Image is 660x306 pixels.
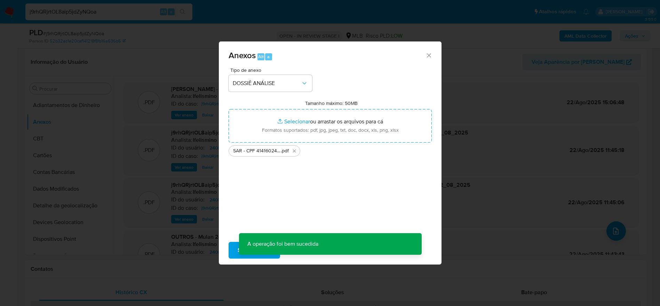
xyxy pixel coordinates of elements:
span: DOSSIÊ ANÁLISE [233,80,301,87]
button: Fechar [426,52,432,58]
p: A operação foi bem sucedida [239,233,326,255]
span: a [267,53,270,60]
button: DOSSIÊ ANÁLISE [229,75,312,92]
button: Excluir SAR - CPF 41416024859 - VINICIUS RODRIGUES RIBEIRO.pdf [290,147,299,155]
span: Anexos [229,49,256,61]
button: Subir arquivo [229,242,280,259]
span: Subir arquivo [238,243,271,258]
span: .pdf [281,147,289,154]
span: Cancelar [292,243,315,258]
span: Tipo de anexo [230,68,314,72]
ul: Arquivos selecionados [229,143,432,156]
span: SAR - CPF 41416024859 - [PERSON_NAME] [PERSON_NAME] [233,147,281,154]
label: Tamanho máximo: 50MB [305,100,357,106]
span: Alt [258,53,263,60]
